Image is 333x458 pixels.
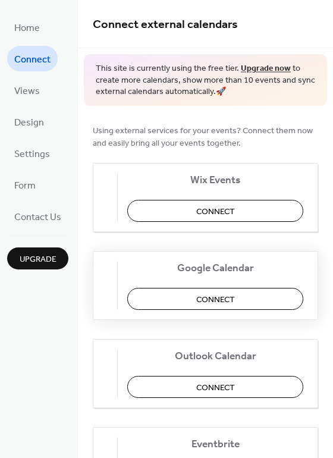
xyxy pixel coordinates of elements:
[14,114,44,132] span: Design
[7,14,47,40] a: Home
[7,172,43,197] a: Form
[20,253,56,266] span: Upgrade
[7,46,58,71] a: Connect
[127,262,303,274] span: Google Calendar
[7,109,51,134] a: Design
[127,288,303,310] button: Connect
[127,350,303,362] span: Outlook Calendar
[196,205,235,218] span: Connect
[14,51,51,69] span: Connect
[7,140,57,166] a: Settings
[14,145,50,164] span: Settings
[14,82,40,101] span: Views
[96,63,315,98] span: This site is currently using the free tier. to create more calendars, show more than 10 events an...
[241,61,291,77] a: Upgrade now
[127,174,303,186] span: Wix Events
[7,77,47,103] a: Views
[14,208,61,227] span: Contact Us
[196,381,235,394] span: Connect
[7,247,68,269] button: Upgrade
[7,203,68,229] a: Contact Us
[196,293,235,306] span: Connect
[127,200,303,222] button: Connect
[93,124,318,149] span: Using external services for your events? Connect them now and easily bring all your events together.
[127,438,303,450] span: Eventbrite
[93,13,238,36] span: Connect external calendars
[14,177,36,195] span: Form
[14,19,40,37] span: Home
[127,376,303,398] button: Connect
